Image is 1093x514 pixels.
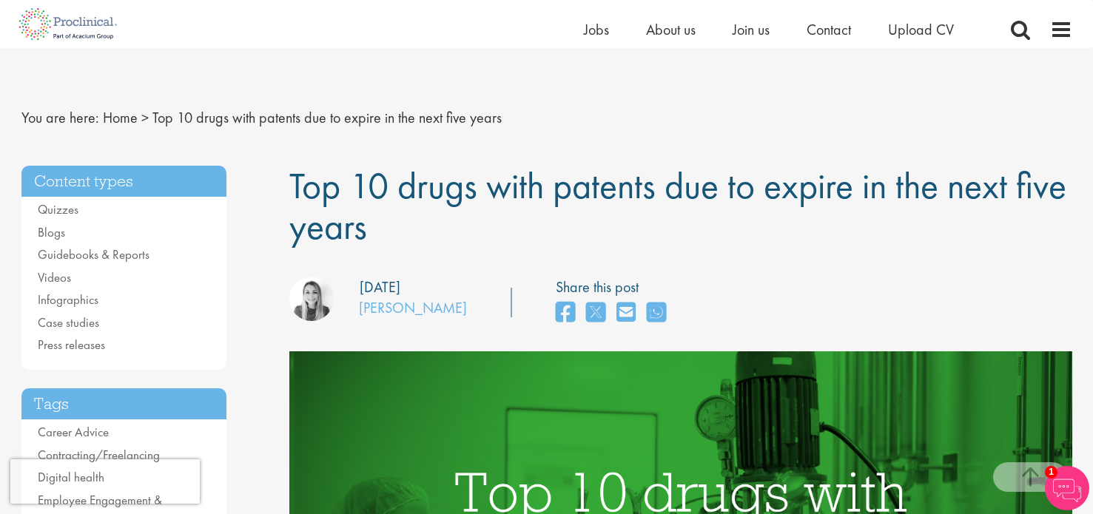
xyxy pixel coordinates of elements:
h3: Tags [21,388,227,420]
a: Contact [807,20,851,39]
span: > [141,108,149,127]
a: Blogs [38,224,65,240]
iframe: reCAPTCHA [10,459,200,504]
div: [DATE] [360,277,400,298]
a: Jobs [584,20,609,39]
a: Press releases [38,337,105,353]
a: Videos [38,269,71,285]
h3: Content types [21,166,227,197]
a: share on whats app [647,297,666,329]
a: share on twitter [586,297,605,329]
a: Contracting/Freelancing [38,447,160,463]
a: Join us [733,20,770,39]
a: Case studies [38,314,99,331]
a: Upload CV [888,20,954,39]
a: [PERSON_NAME] [359,298,467,317]
img: Hannah Burke [289,277,334,321]
span: Top 10 drugs with patents due to expire in the next five years [289,162,1066,250]
a: breadcrumb link [103,108,138,127]
a: share on facebook [556,297,575,329]
a: About us [646,20,696,39]
a: Infographics [38,291,98,308]
span: 1 [1045,466,1057,479]
a: share on email [616,297,636,329]
span: You are here: [21,108,99,127]
label: Share this post [556,277,673,298]
img: Chatbot [1045,466,1089,510]
a: Guidebooks & Reports [38,246,149,263]
span: Top 10 drugs with patents due to expire in the next five years [152,108,502,127]
a: Quizzes [38,201,78,217]
a: Career Advice [38,424,109,440]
